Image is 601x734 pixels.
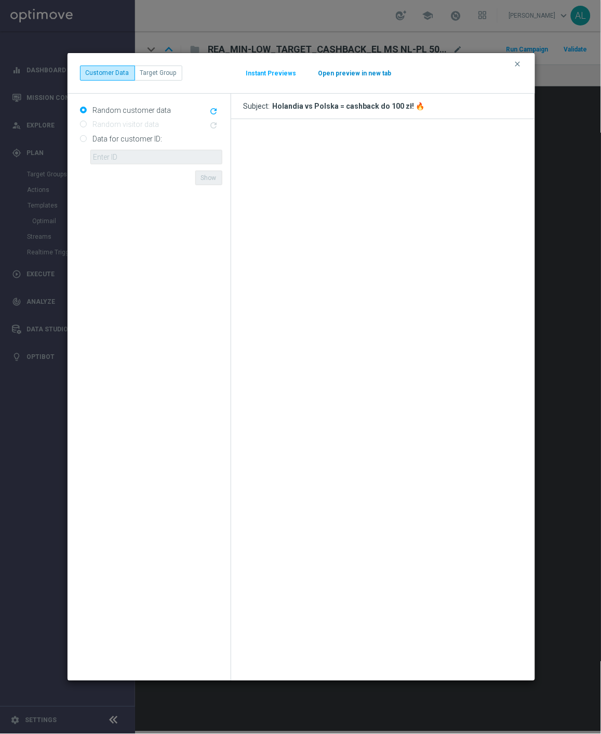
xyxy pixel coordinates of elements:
div: ... [80,66,182,80]
label: Random visitor data [90,120,159,129]
button: Customer Data [80,66,135,80]
button: Show [195,171,222,185]
i: clear [514,60,522,68]
button: Open preview in new tab [318,69,392,78]
label: Data for customer ID: [90,134,163,144]
div: Holandia vs Polska = cashback do 100 zł! 🔥 [273,101,425,111]
button: refresh [208,106,222,118]
button: Instant Previews [246,69,297,78]
button: Target Group [135,66,182,80]
span: Subject: [244,101,273,111]
button: clear [513,59,525,69]
input: Enter ID [90,150,222,164]
i: refresh [209,107,219,116]
label: Random customer data [90,106,171,115]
